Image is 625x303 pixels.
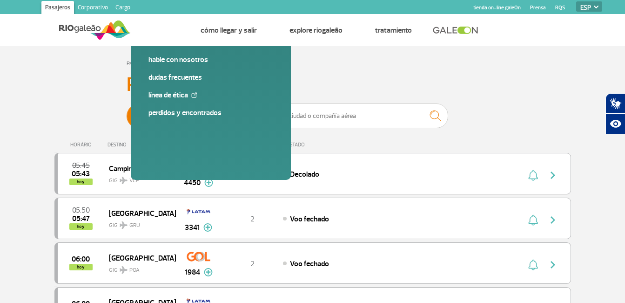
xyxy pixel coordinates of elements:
[74,1,112,16] a: Corporativo
[129,266,140,275] span: POA
[204,268,213,276] img: mais-info-painel-voo.svg
[555,5,565,11] a: RQS
[191,92,197,98] img: External Link Icon
[375,26,412,35] a: Tratamiento
[109,207,168,219] span: [GEOGRAPHIC_DATA]
[250,259,255,269] span: 2
[72,256,90,262] span: 2025-10-01 06:00:00
[41,1,74,16] a: Pasajeros
[148,55,273,65] a: Hable con nosotros
[290,214,329,224] span: Voo fechado
[127,73,499,96] h3: Panel de Vuelos
[72,171,90,177] span: 2025-10-01 05:43:51
[112,1,134,16] a: Cargo
[148,72,273,83] a: Dudas Frecuentes
[129,177,139,185] span: VCP
[290,259,329,269] span: Voo fechado
[528,259,538,270] img: sino-painel-voo.svg
[72,162,90,169] span: 2025-10-01 05:45:00
[120,266,128,274] img: destiny_airplane.svg
[57,142,108,148] div: HORÁRIO
[108,142,175,148] div: DESTINO
[282,142,358,148] div: ESTADO
[147,26,168,35] a: Vuelos
[290,170,319,179] span: Decolado
[69,264,93,270] span: hoy
[109,172,168,185] span: GIG
[203,223,212,232] img: mais-info-painel-voo.svg
[605,93,625,134] div: Plugin de acessibilidade da Hand Talk.
[129,221,140,230] span: GRU
[530,5,546,11] a: Prensa
[148,90,273,100] a: Línea de Ética
[547,259,558,270] img: seta-direita-painel-voo.svg
[184,177,201,188] span: 4450
[120,221,128,229] img: destiny_airplane.svg
[201,26,257,35] a: Cómo llegar y salir
[605,93,625,114] button: Abrir tradutor de língua de sinais.
[127,60,161,67] a: Página de inicio
[289,26,343,35] a: Explore RIOgaleão
[528,214,538,226] img: sino-painel-voo.svg
[109,252,168,264] span: [GEOGRAPHIC_DATA]
[120,177,128,184] img: destiny_airplane.svg
[109,261,168,275] span: GIG
[72,207,90,213] span: 2025-10-01 05:50:00
[109,216,168,230] span: GIG
[185,267,200,278] span: 1984
[547,214,558,226] img: seta-direita-painel-voo.svg
[72,215,90,222] span: 2025-10-01 05:47:22
[250,214,255,224] span: 2
[148,108,273,118] a: Perdidos y Encontrados
[262,103,448,128] input: Vuelo, ciudad o compañía aérea
[69,179,93,185] span: hoy
[528,170,538,181] img: sino-painel-voo.svg
[547,170,558,181] img: seta-direita-painel-voo.svg
[473,5,521,11] a: tienda on-line galeOn
[204,179,213,187] img: mais-info-painel-voo.svg
[605,114,625,134] button: Abrir recursos assistivos.
[109,162,168,174] span: Campinas
[69,223,93,230] span: hoy
[185,222,200,233] span: 3341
